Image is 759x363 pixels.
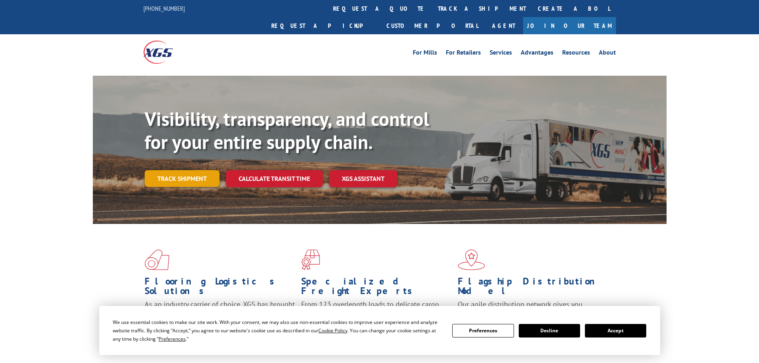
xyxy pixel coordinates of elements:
[490,49,512,58] a: Services
[113,318,443,343] div: We use essential cookies to make our site work. With your consent, we may also use non-essential ...
[226,170,323,187] a: Calculate transit time
[458,300,604,318] span: Our agile distribution network gives you nationwide inventory management on demand.
[413,49,437,58] a: For Mills
[329,170,397,187] a: XGS ASSISTANT
[458,249,485,270] img: xgs-icon-flagship-distribution-model-red
[145,249,169,270] img: xgs-icon-total-supply-chain-intelligence-red
[145,277,295,300] h1: Flooring Logistics Solutions
[599,49,616,58] a: About
[318,327,347,334] span: Cookie Policy
[145,106,429,154] b: Visibility, transparency, and control for your entire supply chain.
[523,17,616,34] a: Join Our Team
[484,17,523,34] a: Agent
[452,324,514,337] button: Preferences
[265,17,380,34] a: Request a pickup
[145,300,295,328] span: As an industry carrier of choice, XGS has brought innovation and dedication to flooring logistics...
[458,277,608,300] h1: Flagship Distribution Model
[145,170,220,187] a: Track shipment
[301,277,452,300] h1: Specialized Freight Experts
[519,324,580,337] button: Decline
[143,4,185,12] a: [PHONE_NUMBER]
[301,300,452,335] p: From 123 overlength loads to delicate cargo, our experienced staff knows the best way to move you...
[521,49,553,58] a: Advantages
[562,49,590,58] a: Resources
[159,336,186,342] span: Preferences
[301,249,320,270] img: xgs-icon-focused-on-flooring-red
[380,17,484,34] a: Customer Portal
[585,324,646,337] button: Accept
[99,306,660,355] div: Cookie Consent Prompt
[446,49,481,58] a: For Retailers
